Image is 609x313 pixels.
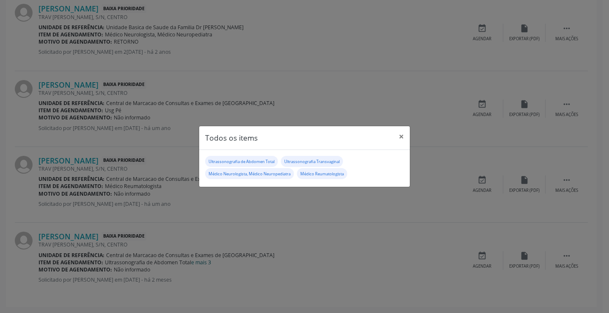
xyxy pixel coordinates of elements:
small: Ultrassonografia Transvaginal [284,159,340,164]
button: Close [393,126,410,147]
small: Médico Reumatologista [300,171,344,177]
small: Ultrassonografia de Abdomen Total [208,159,274,164]
h5: Todos os items [205,132,258,143]
small: Médico Neurologista, Médico Neuropediatra [208,171,291,177]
